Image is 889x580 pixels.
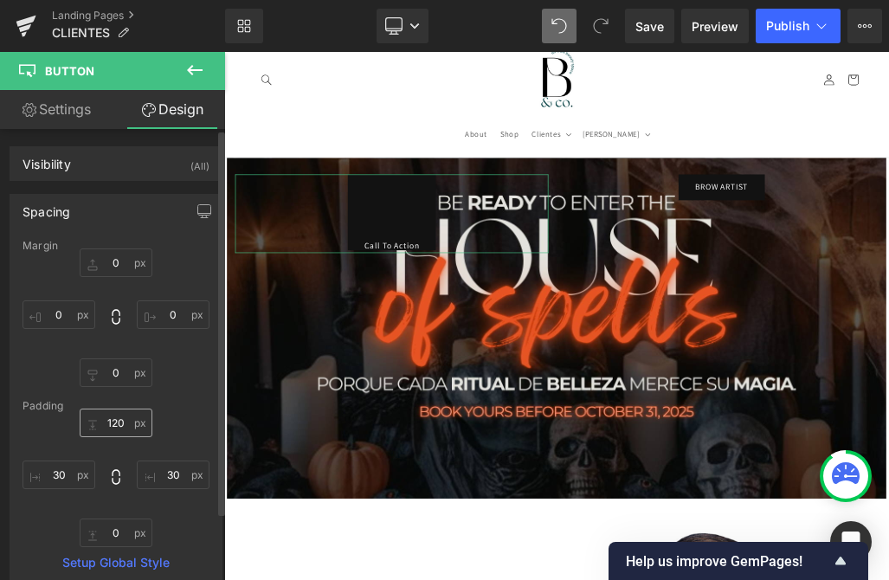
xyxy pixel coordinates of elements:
[23,400,209,412] div: Padding
[23,461,95,489] input: 0
[424,112,473,148] a: Shop
[137,461,209,489] input: 0
[369,112,424,148] a: About
[116,90,229,129] a: Design
[485,122,531,138] span: Clientes
[583,9,618,43] button: Redo
[542,9,577,43] button: Undo
[626,551,851,571] button: Show survey - Help us improve GemPages!
[45,64,94,78] span: Button
[52,26,110,40] span: CLIENTES
[435,122,463,138] span: Shop
[766,19,809,33] span: Publish
[23,300,95,329] input: 0
[564,122,655,138] span: [PERSON_NAME]
[23,240,209,252] div: Margin
[23,195,70,219] div: Spacing
[830,521,872,563] div: Open Intercom Messenger
[80,358,152,387] input: 0
[379,122,414,138] span: About
[23,556,209,570] a: Setup Global Style
[716,193,852,234] a: BROW ARTIST
[48,25,86,63] summary: Search
[474,112,554,148] summary: Clientes
[225,9,263,43] a: New Library
[23,147,71,171] div: Visibility
[190,147,209,176] div: (All)
[756,9,841,43] button: Publish
[80,519,152,547] input: 0
[80,248,152,277] input: 0
[137,300,209,329] input: 0
[80,409,152,437] input: 0
[52,9,225,23] a: Landing Pages
[847,9,882,43] button: More
[681,9,749,43] a: Preview
[635,17,664,35] span: Save
[626,553,830,570] span: Help us improve GemPages!
[554,112,679,148] summary: [PERSON_NAME]
[692,17,738,35] span: Preview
